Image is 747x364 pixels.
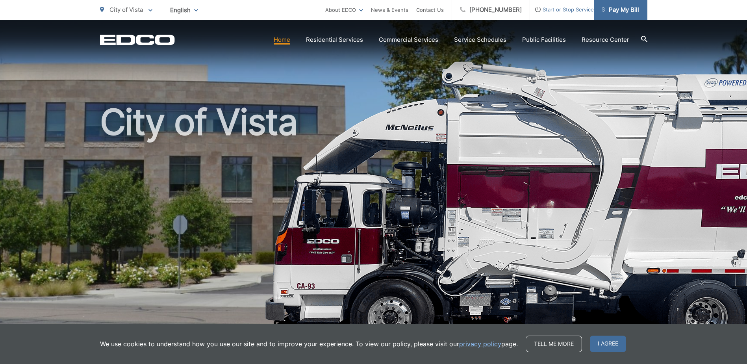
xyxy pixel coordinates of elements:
h1: City of Vista [100,102,647,352]
a: Commercial Services [379,35,438,45]
a: News & Events [371,5,408,15]
a: Residential Services [306,35,363,45]
a: Resource Center [582,35,629,45]
span: City of Vista [109,6,143,13]
a: About EDCO [325,5,363,15]
span: I agree [590,336,626,352]
a: Contact Us [416,5,444,15]
a: Home [274,35,290,45]
a: Public Facilities [522,35,566,45]
p: We use cookies to understand how you use our site and to improve your experience. To view our pol... [100,339,518,349]
a: Service Schedules [454,35,506,45]
span: English [164,3,204,17]
span: Pay My Bill [602,5,639,15]
a: privacy policy [459,339,501,349]
a: Tell me more [526,336,582,352]
a: EDCD logo. Return to the homepage. [100,34,175,45]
